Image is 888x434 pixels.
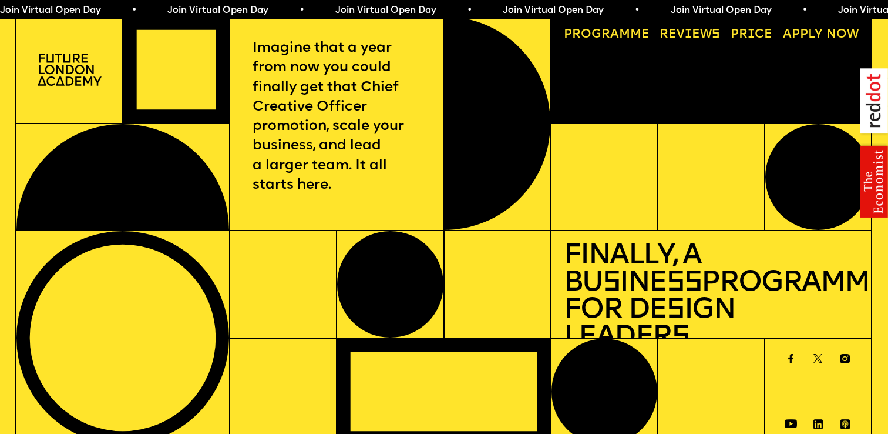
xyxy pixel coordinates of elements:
[603,269,620,298] span: s
[610,28,619,41] span: a
[783,28,792,41] span: A
[132,6,137,15] span: •
[776,23,865,48] a: Apply now
[725,23,779,48] a: Price
[299,6,304,15] span: •
[654,23,726,48] a: Reviews
[467,6,472,15] span: •
[672,323,689,352] span: s
[253,39,421,195] p: Imagine that a year from now you could finally get that Chief Creative Officer promotion, scale y...
[634,6,640,15] span: •
[802,6,808,15] span: •
[564,243,859,352] h1: Finally, a Bu ine Programme for De ign Leader
[667,296,684,325] span: s
[667,269,701,298] span: ss
[557,23,655,48] a: Programme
